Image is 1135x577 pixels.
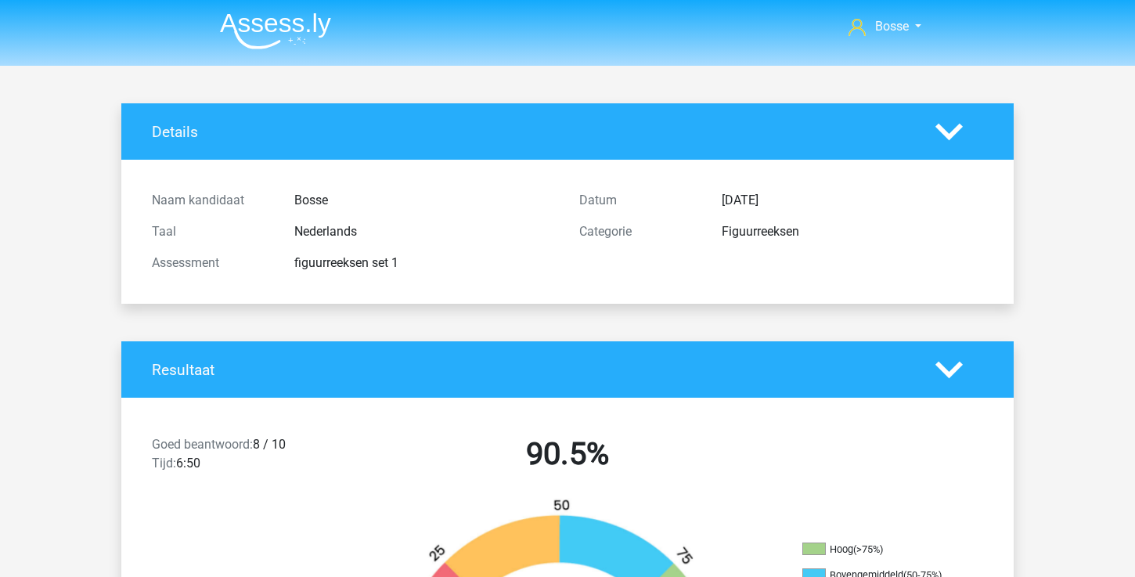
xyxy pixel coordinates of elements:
[567,222,710,241] div: Categorie
[366,435,769,473] h2: 90.5%
[283,191,567,210] div: Bosse
[802,543,959,557] li: Hoog
[152,361,912,379] h4: Resultaat
[567,191,710,210] div: Datum
[152,437,253,452] span: Goed beantwoord:
[710,222,995,241] div: Figuurreeksen
[853,543,883,555] div: (>75%)
[140,222,283,241] div: Taal
[842,17,928,36] a: Bosse
[283,222,567,241] div: Nederlands
[152,123,912,141] h4: Details
[875,19,909,34] span: Bosse
[283,254,567,272] div: figuurreeksen set 1
[710,191,995,210] div: [DATE]
[140,435,354,479] div: 8 / 10 6:50
[140,191,283,210] div: Naam kandidaat
[220,13,331,49] img: Assessly
[152,456,176,471] span: Tijd:
[140,254,283,272] div: Assessment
